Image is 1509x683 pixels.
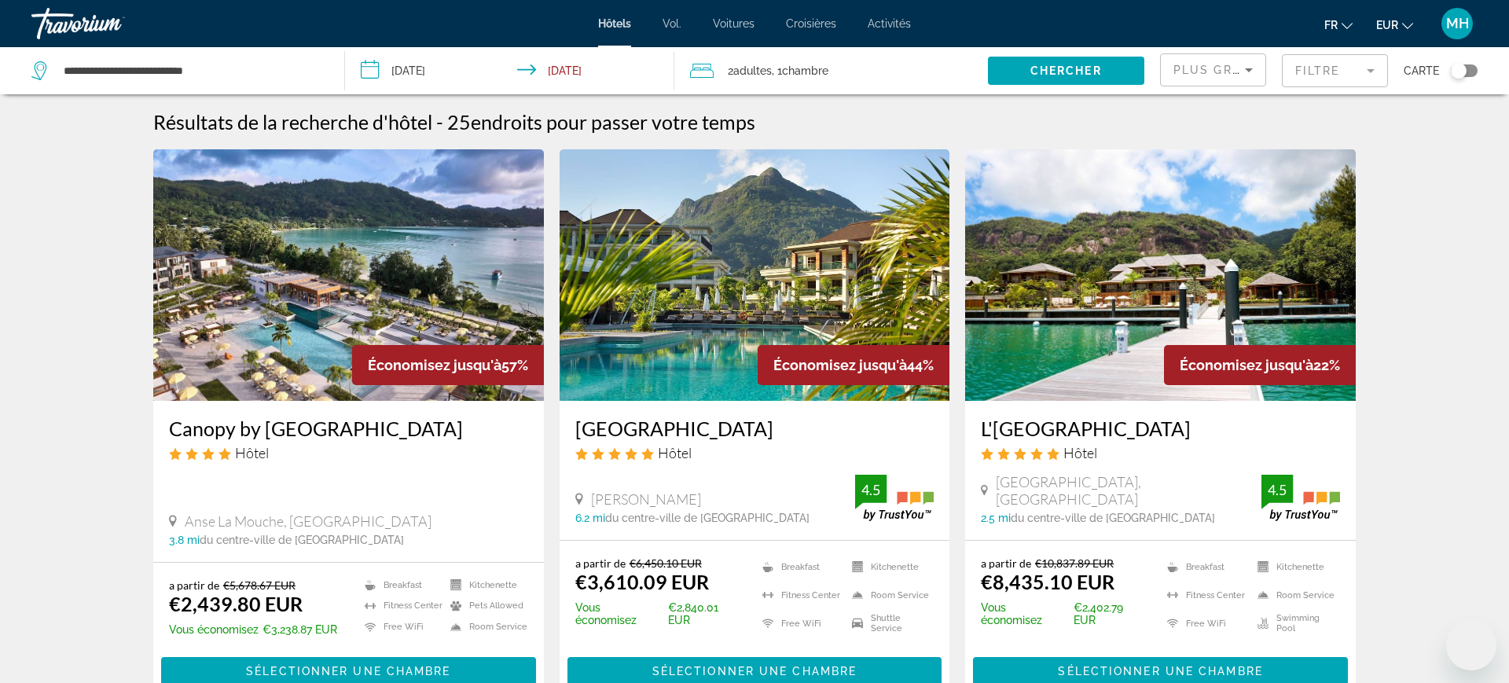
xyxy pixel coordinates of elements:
a: Vol. [663,17,681,30]
span: - [436,110,443,134]
ins: €2,439.80 EUR [169,592,303,615]
span: a partir de [981,556,1031,570]
li: Pets Allowed [442,600,528,613]
span: Sélectionner une chambre [1058,665,1262,677]
span: Anse La Mouche, [GEOGRAPHIC_DATA] [185,512,431,530]
span: Vous économisez [575,601,664,626]
a: Canopy by [GEOGRAPHIC_DATA] [169,417,528,440]
span: Vous économisez [169,623,259,636]
span: du centre-ville de [GEOGRAPHIC_DATA] [605,512,810,524]
li: Kitchenette [442,578,528,592]
a: Sélectionner une chambre [973,660,1348,677]
li: Kitchenette [1250,556,1340,577]
span: du centre-ville de [GEOGRAPHIC_DATA] [1011,512,1215,524]
mat-select: Sort by [1173,61,1253,79]
div: 4 star Hotel [169,444,528,461]
span: du centre-ville de [GEOGRAPHIC_DATA] [200,534,404,546]
a: Voitures [713,17,754,30]
li: Free WiFi [1159,613,1250,633]
p: €2,402.79 EUR [981,601,1147,626]
li: Room Service [442,620,528,633]
font: fr [1324,19,1338,31]
li: Free WiFi [754,613,844,633]
button: Check-in date: Oct 9, 2025 Check-out date: Oct 16, 2025 [345,47,674,94]
del: €10,837.89 EUR [1035,556,1114,570]
div: 5 star Hotel [575,444,934,461]
span: Hôtel [1063,444,1097,461]
span: Hôtel [658,444,692,461]
span: Hôtel [235,444,269,461]
li: Fitness Center [357,600,442,613]
img: trustyou-badge.svg [855,475,934,521]
ins: €8,435.10 EUR [981,570,1114,593]
span: [PERSON_NAME] [591,490,701,508]
font: EUR [1376,19,1398,31]
li: Free WiFi [357,620,442,633]
iframe: Bouton de lancement de la fenêtre de messagerie [1446,620,1496,670]
button: Travelers: 2 adults, 0 children [674,47,988,94]
a: Sélectionner une chambre [567,660,942,677]
span: a partir de [169,578,219,592]
a: Activités [868,17,911,30]
div: 4.5 [1261,480,1293,499]
a: Croisières [786,17,836,30]
li: Fitness Center [1159,585,1250,605]
span: 6.2 mi [575,512,605,524]
button: Changer de langue [1324,13,1353,36]
div: 5 star Hotel [981,444,1340,461]
font: MH [1446,15,1469,31]
img: Hotel image [560,149,950,401]
a: Hôtels [598,17,631,30]
span: 2.5 mi [981,512,1011,524]
img: trustyou-badge.svg [1261,475,1340,521]
a: [GEOGRAPHIC_DATA] [575,417,934,440]
span: Chambre [782,64,828,77]
div: 4.5 [855,480,887,499]
li: Room Service [1250,585,1340,605]
span: Économisez jusqu'à [368,357,501,373]
span: Économisez jusqu'à [1180,357,1313,373]
button: Toggle map [1439,64,1478,78]
div: 57% [352,345,544,385]
del: €5,678.67 EUR [223,578,296,592]
span: Sélectionner une chambre [652,665,857,677]
li: Swimming Pool [1250,613,1340,633]
span: [GEOGRAPHIC_DATA], [GEOGRAPHIC_DATA] [996,473,1261,508]
div: 22% [1164,345,1356,385]
img: Hotel image [153,149,544,401]
button: Menu utilisateur [1437,7,1478,40]
span: Plus grandes économies [1173,64,1361,76]
button: Chercher [988,57,1144,85]
span: Économisez jusqu'à [773,357,907,373]
span: Vous économisez [981,601,1070,626]
span: 3.8 mi [169,534,200,546]
span: a partir de [575,556,626,570]
del: €6,450.10 EUR [630,556,702,570]
li: Breakfast [357,578,442,592]
h1: Résultats de la recherche d'hôtel [153,110,432,134]
li: Breakfast [754,556,844,577]
div: 44% [758,345,949,385]
a: Sélectionner une chambre [161,660,536,677]
li: Fitness Center [754,585,844,605]
span: Chercher [1030,64,1102,77]
a: L'[GEOGRAPHIC_DATA] [981,417,1340,440]
ins: €3,610.09 EUR [575,570,709,593]
li: Kitchenette [844,556,934,577]
li: Shuttle Service [844,613,934,633]
p: €2,840.01 EUR [575,601,743,626]
span: , 1 [772,60,828,82]
img: Hotel image [965,149,1356,401]
li: Breakfast [1159,556,1250,577]
span: Carte [1404,60,1439,82]
a: Travorium [31,3,189,44]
